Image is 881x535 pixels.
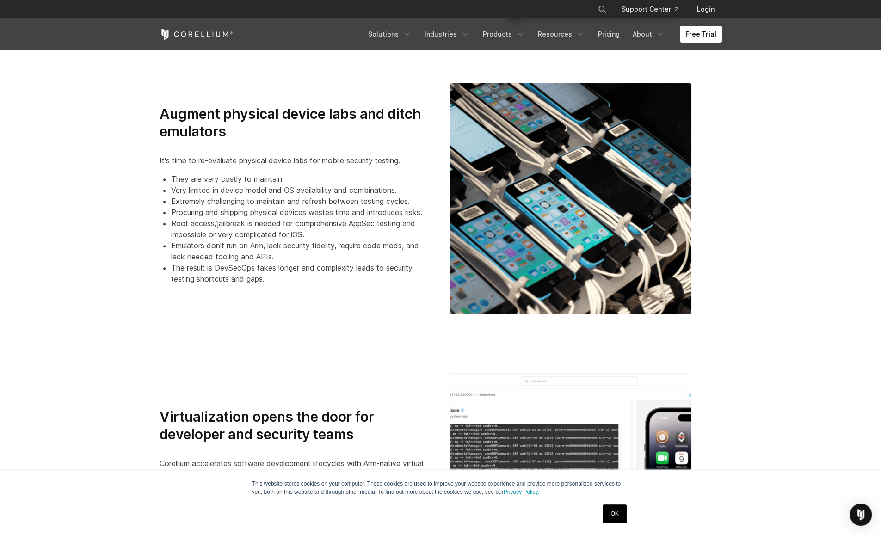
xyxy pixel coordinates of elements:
[363,26,417,43] a: Solutions
[603,504,626,523] a: OK
[160,105,431,140] h3: Augment physical device labs and ditch emulators
[594,1,610,18] button: Search
[171,184,431,196] li: Very limited in device model and OS availability and combinations.
[586,1,722,18] div: Navigation Menu
[419,26,475,43] a: Industries
[171,196,431,207] li: Extremely challenging to maintain and refresh between testing cycles.
[171,240,431,262] li: Emulators don't run on Arm, lack security fidelity, require code mods, and lack needed tooling an...
[627,26,671,43] a: About
[160,458,431,480] p: Corellium accelerates software development lifecycles with Arm-native virtual models and a powerf...
[850,504,872,526] div: Open Intercom Messenger
[477,26,530,43] a: Products
[160,408,431,443] h3: Virtualization opens the door for developer and security teams
[160,155,431,166] p: It's time to re-evaluate physical device labs for mobile security testing.
[160,29,233,40] a: Corellium Home
[504,489,539,495] a: Privacy Policy.
[171,262,431,284] li: The result is DevSecOps takes longer and complexity leads to security testing shortcuts and gaps.
[171,173,431,184] li: They are very costly to maintain.
[592,26,625,43] a: Pricing
[680,26,722,43] a: Free Trial
[171,218,431,240] li: Root access/jailbreak is needed for comprehensive AppSec testing and impossible or very complicat...
[614,1,686,18] a: Support Center
[252,480,629,496] p: This website stores cookies on your computer. These cookies are used to improve your website expe...
[690,1,722,18] a: Login
[171,207,431,218] li: Procuring and shipping physical devices wastes time and introduces risks.
[450,83,691,314] img: Virtualize Mobile App DevSecOps to Reduce Costs
[532,26,591,43] a: Resources
[363,26,722,43] div: Navigation Menu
